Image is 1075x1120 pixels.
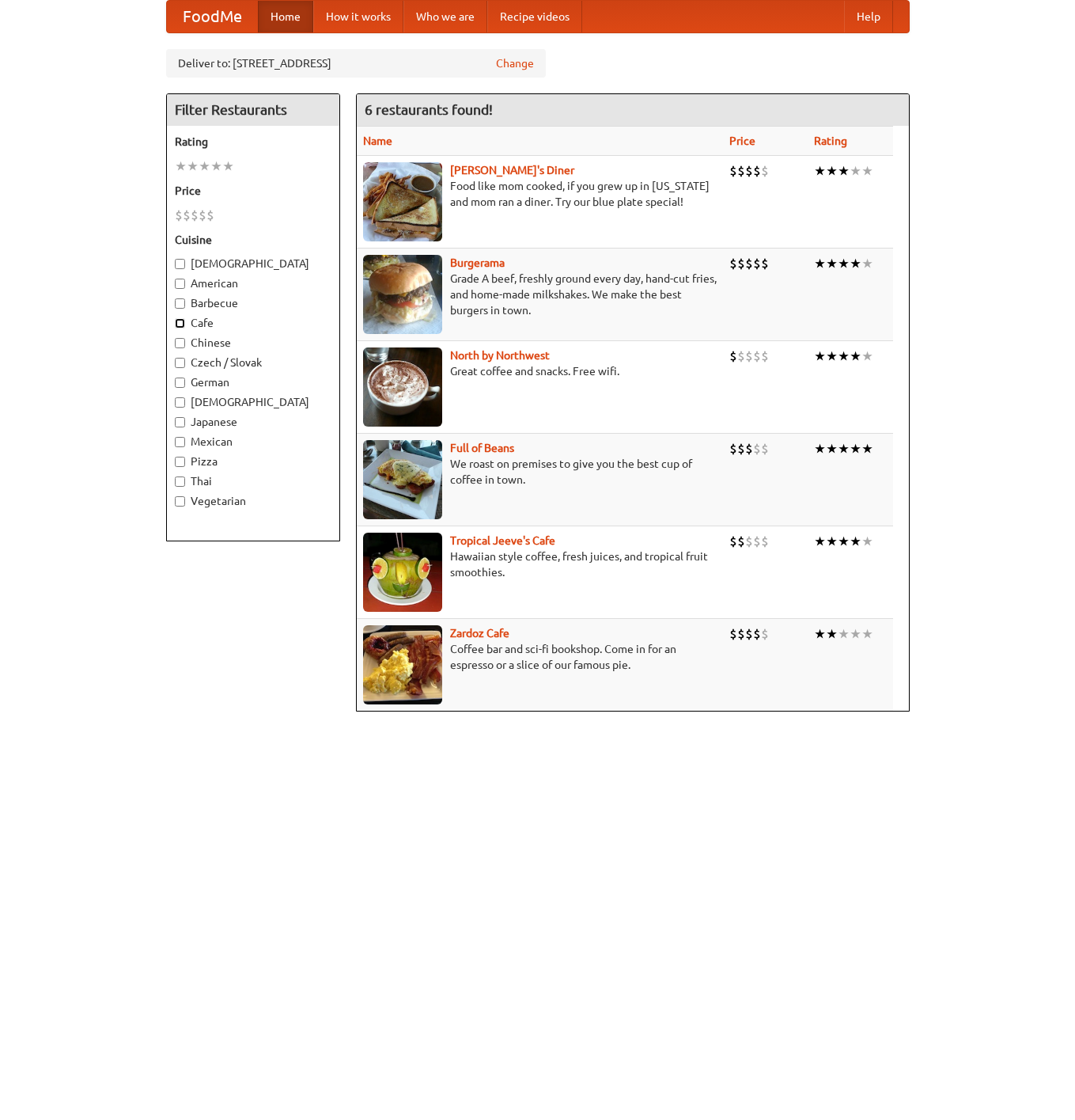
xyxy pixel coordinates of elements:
[210,158,222,175] li: ★
[745,162,753,180] li: $
[745,347,753,365] li: $
[363,549,717,580] p: Hawaiian style coffee, fresh juices, and tropical fruit smoothies.
[737,533,745,550] li: $
[861,347,873,365] li: ★
[850,255,861,272] li: ★
[363,178,717,210] p: Food like mom cooked, if you grew up in [US_STATE] and mom ran a diner. Try our blue plate special!
[175,256,331,271] label: [DEMOGRAPHIC_DATA]
[175,134,331,150] h5: Rating
[363,271,717,318] p: Grade A beef, freshly ground every day, hand-cut fries, and home-made milkshakes. We make the bes...
[814,162,826,180] li: ★
[175,158,187,175] li: ★
[175,473,331,489] label: Thai
[838,347,850,365] li: ★
[365,102,493,117] ng-pluralize: 6 restaurants found!
[175,414,331,430] label: Japanese
[826,255,838,272] li: ★
[175,378,185,388] input: German
[167,94,339,126] h4: Filter Restaurants
[363,440,442,519] img: beans.jpg
[844,1,893,32] a: Help
[175,318,185,328] input: Cafe
[861,255,873,272] li: ★
[753,255,761,272] li: $
[450,442,514,454] a: Full of Beans
[761,625,769,643] li: $
[737,255,745,272] li: $
[175,232,331,248] h5: Cuisine
[814,135,847,147] a: Rating
[826,625,838,643] li: ★
[167,1,258,32] a: FoodMe
[861,625,873,643] li: ★
[850,533,861,550] li: ★
[313,1,403,32] a: How it works
[191,207,199,224] li: $
[753,162,761,180] li: $
[175,183,331,199] h5: Price
[729,625,737,643] li: $
[403,1,487,32] a: Who we are
[175,394,331,410] label: [DEMOGRAPHIC_DATA]
[729,347,737,365] li: $
[850,440,861,457] li: ★
[761,440,769,457] li: $
[199,207,206,224] li: $
[761,255,769,272] li: $
[175,493,331,509] label: Vegetarian
[496,55,534,71] a: Change
[222,158,234,175] li: ★
[175,295,331,311] label: Barbecue
[175,355,331,370] label: Czech / Slovak
[175,315,331,331] label: Cafe
[745,533,753,550] li: $
[175,358,185,368] input: Czech / Slovak
[761,347,769,365] li: $
[175,496,185,507] input: Vegetarian
[753,533,761,550] li: $
[175,259,185,269] input: [DEMOGRAPHIC_DATA]
[175,434,331,450] label: Mexican
[175,417,185,427] input: Japanese
[826,347,838,365] li: ★
[761,533,769,550] li: $
[175,437,185,447] input: Mexican
[175,335,331,351] label: Chinese
[761,162,769,180] li: $
[737,625,745,643] li: $
[363,255,442,334] img: burgerama.jpg
[450,534,555,547] a: Tropical Jeeve's Cafe
[450,164,574,177] b: [PERSON_NAME]'s Diner
[814,625,826,643] li: ★
[850,625,861,643] li: ★
[187,158,199,175] li: ★
[450,256,505,269] a: Burgerama
[729,162,737,180] li: $
[737,162,745,180] li: $
[826,162,838,180] li: ★
[814,533,826,550] li: ★
[363,162,442,241] img: sallys.jpg
[753,625,761,643] li: $
[487,1,582,32] a: Recipe videos
[450,627,509,640] a: Zardoz Cafe
[753,347,761,365] li: $
[175,207,183,224] li: $
[745,440,753,457] li: $
[175,454,331,469] label: Pizza
[363,347,442,427] img: north.jpg
[175,397,185,408] input: [DEMOGRAPHIC_DATA]
[166,49,546,78] div: Deliver to: [STREET_ADDRESS]
[729,440,737,457] li: $
[363,533,442,612] img: jeeves.jpg
[814,255,826,272] li: ★
[175,298,185,309] input: Barbecue
[175,457,185,467] input: Pizza
[745,625,753,643] li: $
[838,625,850,643] li: ★
[450,349,550,362] a: North by Northwest
[175,476,185,487] input: Thai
